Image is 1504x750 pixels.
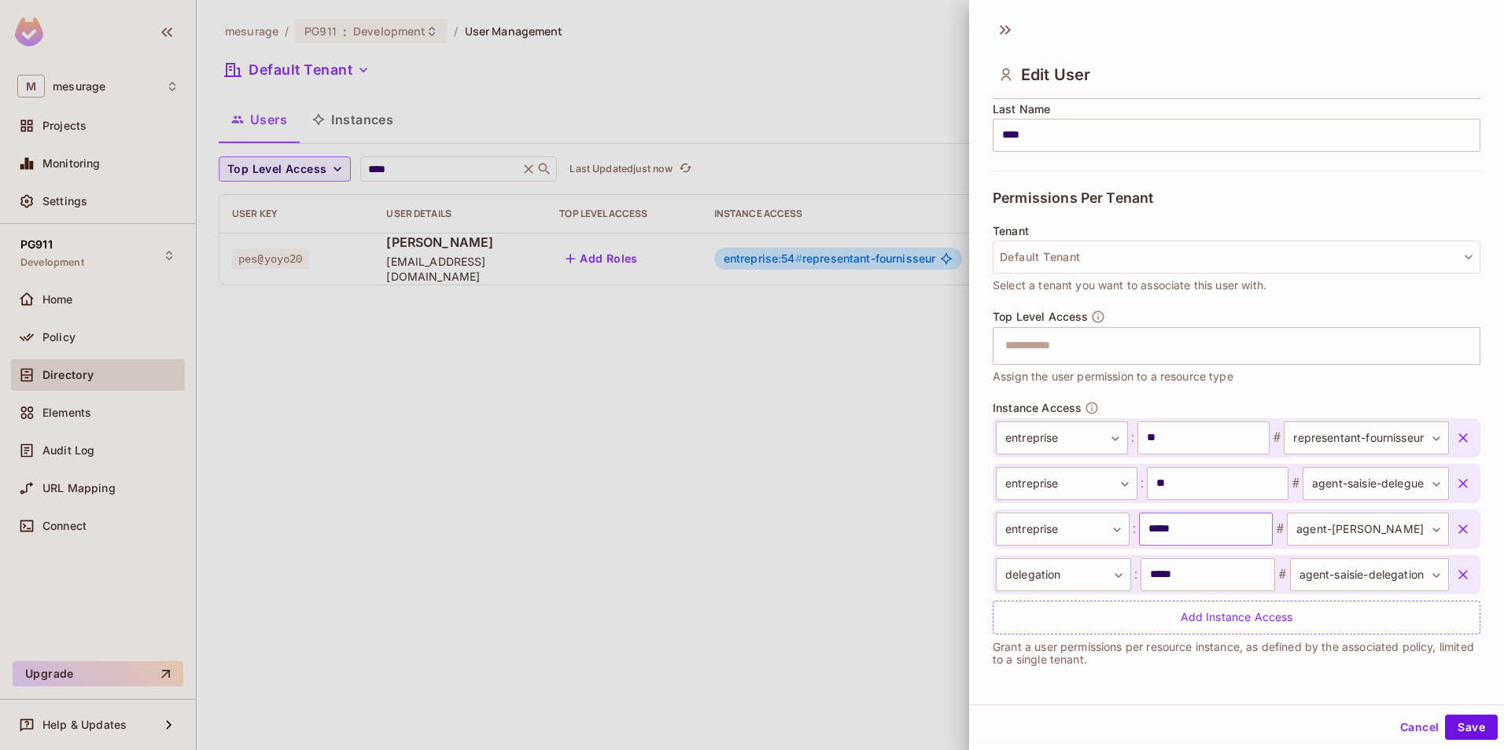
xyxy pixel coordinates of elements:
[1128,428,1137,447] span: :
[993,641,1480,666] p: Grant a user permissions per resource instance, as defined by the associated policy, limited to a...
[1303,467,1449,500] div: agent-saisie-delegue
[993,190,1153,206] span: Permissions Per Tenant
[993,225,1029,237] span: Tenant
[1131,565,1141,584] span: :
[1288,474,1303,493] span: #
[1284,421,1449,454] div: representant-fournisseur
[1394,715,1445,740] button: Cancel
[1445,715,1498,740] button: Save
[996,467,1137,500] div: entreprise
[1290,558,1449,591] div: agent-saisie-delegation
[1130,520,1139,539] span: :
[993,103,1050,116] span: Last Name
[993,241,1480,274] button: Default Tenant
[1270,428,1284,447] span: #
[1287,513,1449,546] div: agent-[PERSON_NAME]
[1273,520,1287,539] span: #
[993,277,1266,294] span: Select a tenant you want to associate this user with.
[996,558,1131,591] div: delegation
[1275,565,1289,584] span: #
[993,402,1082,414] span: Instance Access
[993,368,1233,385] span: Assign the user permission to a resource type
[993,601,1480,634] div: Add Instance Access
[1021,65,1090,84] span: Edit User
[996,421,1128,454] div: entreprise
[993,311,1088,323] span: Top Level Access
[996,513,1130,546] div: entreprise
[1137,474,1147,493] span: :
[1472,344,1475,347] button: Open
